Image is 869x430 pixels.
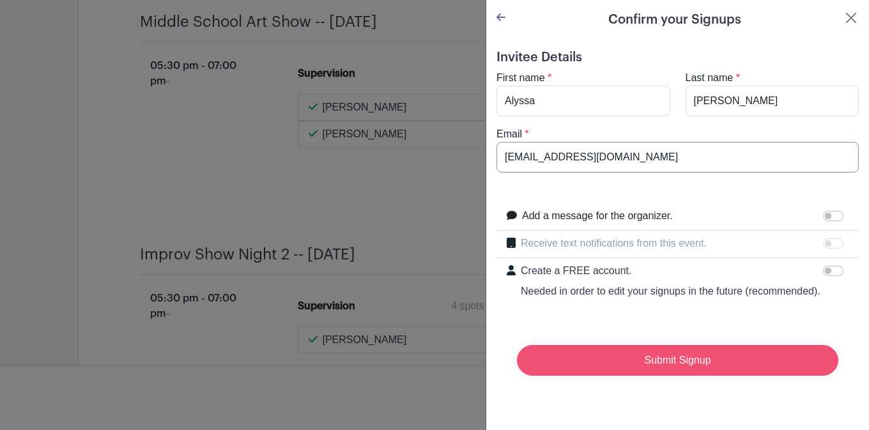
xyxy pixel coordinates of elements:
input: Submit Signup [517,345,838,376]
label: First name [496,70,545,86]
label: Add a message for the organizer. [522,208,673,224]
h5: Invitee Details [496,50,859,65]
label: Receive text notifications from this event. [521,236,707,251]
label: Email [496,127,522,142]
h5: Confirm your Signups [608,10,741,29]
p: Create a FREE account. [521,263,820,279]
label: Last name [686,70,734,86]
button: Close [843,10,859,26]
p: Needed in order to edit your signups in the future (recommended). [521,284,820,299]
